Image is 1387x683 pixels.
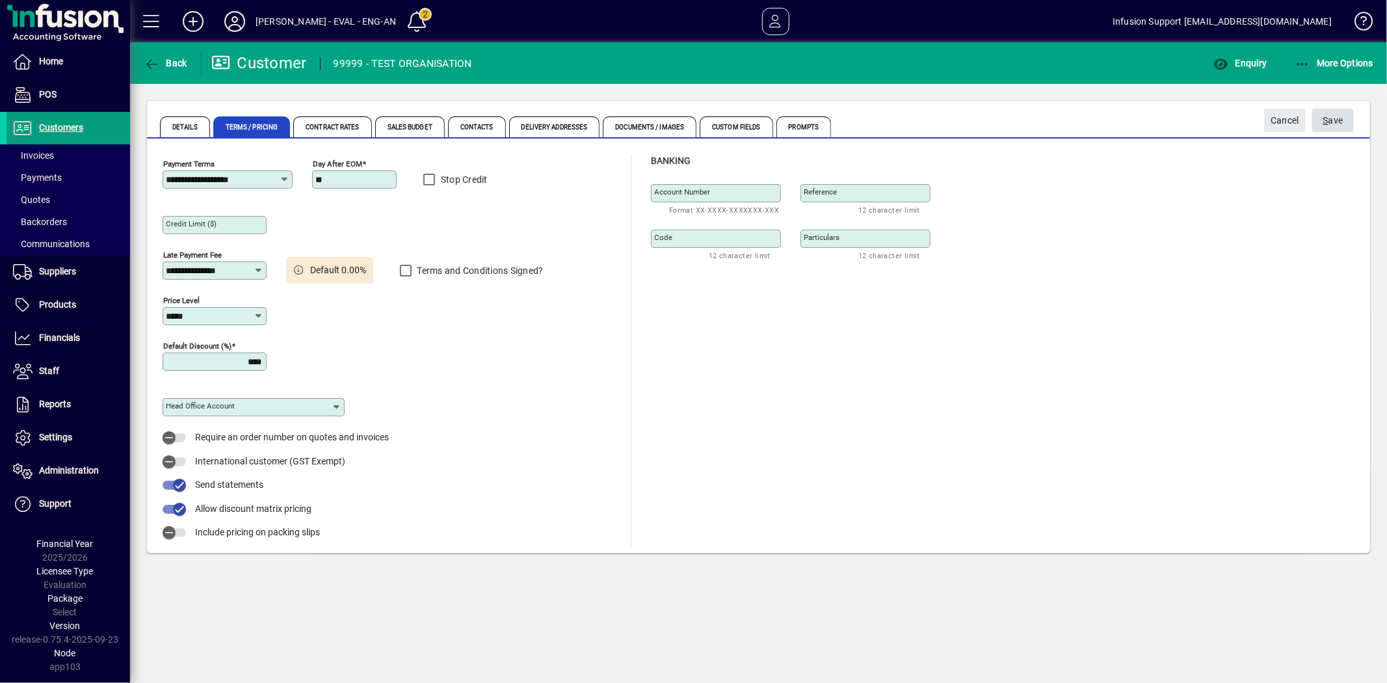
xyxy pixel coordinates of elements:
span: Prompts [776,116,832,137]
span: Banking [651,155,691,166]
a: Suppliers [7,256,130,288]
span: Administration [39,465,99,475]
span: Financials [39,332,80,343]
span: Reports [39,399,71,409]
mat-label: Code [654,233,672,242]
span: Custom Fields [700,116,773,137]
span: Enquiry [1213,58,1267,68]
a: Administration [7,455,130,487]
mat-label: Day after EOM [313,159,362,168]
span: Documents / Images [603,116,696,137]
a: POS [7,79,130,111]
a: Quotes [7,189,130,211]
span: POS [39,89,57,100]
div: Infusion Support [EMAIL_ADDRESS][DOMAIN_NAME] [1113,11,1332,32]
mat-label: Price Level [163,296,200,305]
a: Communications [7,233,130,255]
span: Package [47,593,83,604]
app-page-header-button: Back [130,51,202,75]
button: Back [140,51,191,75]
span: Sales Budget [375,116,445,137]
span: Send statements [195,479,263,490]
mat-label: Particulars [804,233,839,242]
div: 99999 - TEST ORGANISATION [334,53,472,74]
a: Home [7,46,130,78]
span: More Options [1295,58,1374,68]
span: Back [144,58,187,68]
span: Settings [39,432,72,442]
span: Details [160,116,210,137]
label: Stop Credit [438,173,488,186]
mat-hint: 12 character limit [858,248,920,263]
span: Suppliers [39,266,76,276]
span: Version [50,621,81,631]
span: Contacts [448,116,506,137]
button: Enquiry [1209,51,1270,75]
mat-label: Default Discount (%) [163,341,231,351]
span: Contract Rates [293,116,371,137]
mat-hint: Format XX-XXXX-XXXXXXX-XXX [669,202,779,217]
span: Licensee Type [37,566,94,576]
a: Backorders [7,211,130,233]
span: Delivery Addresses [509,116,600,137]
a: Reports [7,388,130,421]
span: Allow discount matrix pricing [195,503,311,514]
a: Payments [7,167,130,189]
span: Payments [13,172,62,183]
span: Require an order number on quotes and invoices [195,432,389,442]
a: Products [7,289,130,321]
span: Customers [39,122,83,133]
mat-label: Late Payment Fee [163,250,222,260]
a: Knowledge Base [1345,3,1371,45]
mat-hint: 12 character limit [858,202,920,217]
button: Cancel [1264,109,1306,132]
a: Financials [7,322,130,355]
span: Default 0.00% [311,263,367,277]
span: Node [55,648,76,658]
a: Support [7,488,130,520]
span: ave [1323,110,1343,131]
button: More Options [1291,51,1377,75]
mat-label: Payment Terms [163,159,215,168]
span: Quotes [13,194,50,205]
a: Settings [7,422,130,454]
div: [PERSON_NAME] - EVAL - ENG-AN [256,11,396,32]
span: Communications [13,239,90,249]
button: Profile [214,10,256,33]
span: Products [39,299,76,310]
mat-hint: 12 character limit [709,248,771,263]
span: Invoices [13,150,54,161]
span: Home [39,56,63,66]
button: Save [1312,109,1354,132]
span: Financial Year [37,539,94,549]
span: Cancel [1271,110,1299,131]
span: Include pricing on packing slips [195,527,320,537]
span: International customer (GST Exempt) [195,456,345,466]
mat-label: Credit Limit ($) [166,219,217,228]
mat-label: Account number [654,187,710,196]
span: Backorders [13,217,67,227]
label: Terms and Conditions Signed? [415,264,544,277]
span: Terms / Pricing [213,116,291,137]
div: Customer [211,53,307,74]
a: Staff [7,355,130,388]
button: Add [172,10,214,33]
mat-label: Head Office Account [166,401,235,410]
a: Invoices [7,144,130,167]
span: Support [39,498,72,509]
mat-label: Reference [804,187,837,196]
span: Staff [39,366,59,376]
span: S [1323,115,1328,126]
